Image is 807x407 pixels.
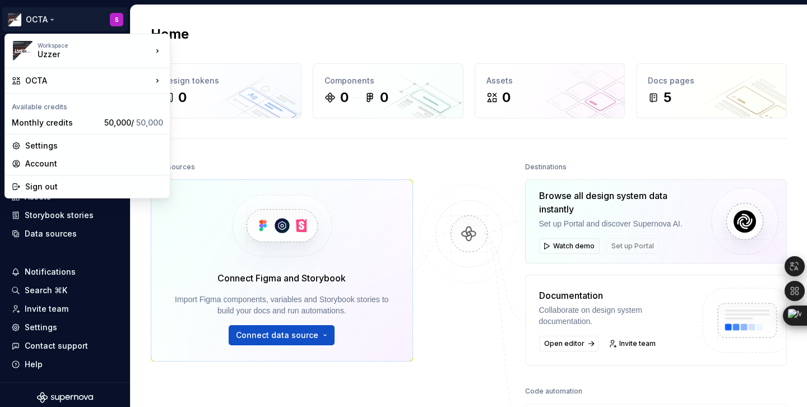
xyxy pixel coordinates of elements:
[104,118,163,127] span: 50,000 /
[25,158,163,169] div: Account
[7,96,168,114] div: Available credits
[38,49,133,60] div: Uzzer
[38,42,152,49] div: Workspace
[12,117,100,128] div: Monthly credits
[136,118,163,127] span: 50,000
[25,75,152,86] div: OCTA
[25,181,163,192] div: Sign out
[13,41,33,61] img: bf57eda1-e70d-405f-8799-6995c3035d87.png
[25,140,163,151] div: Settings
